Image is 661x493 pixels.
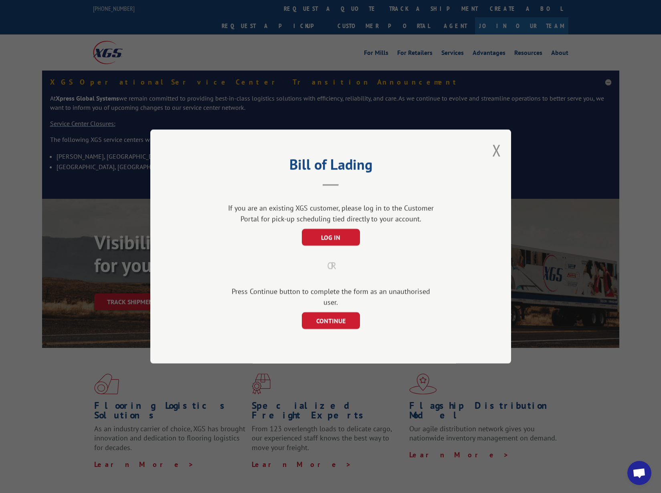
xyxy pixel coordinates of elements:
div: OR [190,259,471,273]
a: Open chat [627,461,651,485]
a: LOG IN [301,234,360,241]
button: CONTINUE [301,312,360,329]
h2: Bill of Lading [190,159,471,174]
div: Press Continue button to complete the form as an unauthorised user. [224,286,437,307]
button: Close modal [492,139,501,161]
button: LOG IN [301,229,360,246]
div: If you are an existing XGS customer, please log in to the Customer Portal for pick-up scheduling ... [224,202,437,224]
